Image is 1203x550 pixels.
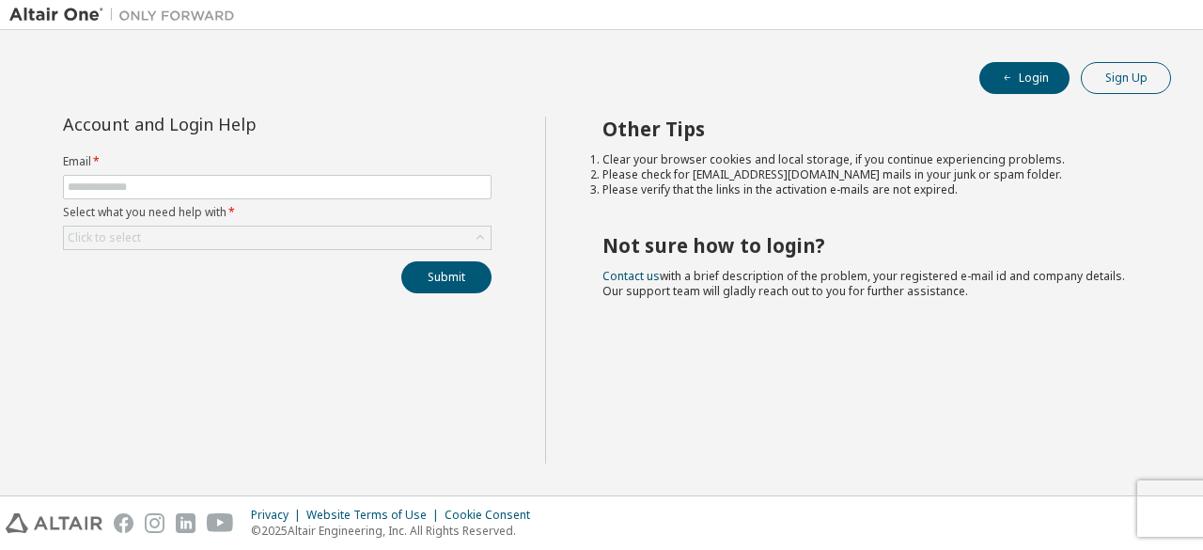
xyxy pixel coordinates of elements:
[602,152,1138,167] li: Clear your browser cookies and local storage, if you continue experiencing problems.
[306,508,445,523] div: Website Terms of Use
[602,268,660,284] a: Contact us
[445,508,541,523] div: Cookie Consent
[64,227,491,249] div: Click to select
[602,182,1138,197] li: Please verify that the links in the activation e-mails are not expired.
[6,513,102,533] img: altair_logo.svg
[63,154,492,169] label: Email
[176,513,195,533] img: linkedin.svg
[251,523,541,539] p: © 2025 Altair Engineering, Inc. All Rights Reserved.
[602,268,1125,299] span: with a brief description of the problem, your registered e-mail id and company details. Our suppo...
[207,513,234,533] img: youtube.svg
[602,167,1138,182] li: Please check for [EMAIL_ADDRESS][DOMAIN_NAME] mails in your junk or spam folder.
[1081,62,1171,94] button: Sign Up
[63,205,492,220] label: Select what you need help with
[9,6,244,24] img: Altair One
[68,230,141,245] div: Click to select
[602,233,1138,258] h2: Not sure how to login?
[979,62,1070,94] button: Login
[602,117,1138,141] h2: Other Tips
[401,261,492,293] button: Submit
[251,508,306,523] div: Privacy
[114,513,133,533] img: facebook.svg
[145,513,164,533] img: instagram.svg
[63,117,406,132] div: Account and Login Help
